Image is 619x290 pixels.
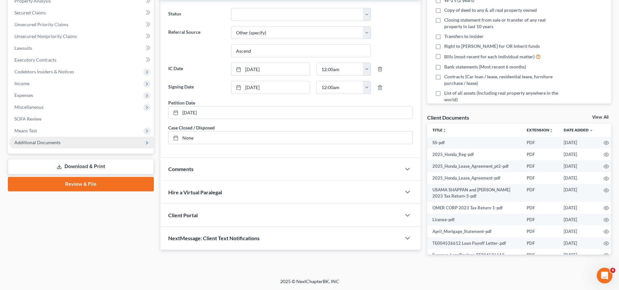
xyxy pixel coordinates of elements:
[521,237,558,249] td: PDF
[168,235,260,241] span: NextMessage: Client Text Notifications
[444,90,560,103] span: List of all assets (Including real property anywhere in the world)
[427,214,521,225] td: License-pdf
[558,225,598,237] td: [DATE]
[14,104,44,110] span: Miscellaneous
[427,225,521,237] td: April_Mortgage_Statement-pdf
[444,73,560,87] span: Contracts (Car loan / lease, residential lease, furniture purchase / lease)
[14,140,61,145] span: Additional Documents
[521,214,558,225] td: PDF
[165,63,228,76] label: IC Date
[231,81,310,94] a: [DATE]
[558,237,598,249] td: [DATE]
[231,45,371,57] input: Other Referral Source
[427,172,521,184] td: 2025_Honda_Lease_Agreement-pdf
[317,81,363,94] input: -- : --
[168,166,193,172] span: Comments
[558,148,598,160] td: [DATE]
[564,127,593,132] a: Date Added expand_more
[521,148,558,160] td: PDF
[8,159,154,174] a: Download & Print
[444,33,483,40] span: Transfers to insider
[9,30,154,42] a: Unsecured Nonpriority Claims
[168,124,215,131] div: Case Closed / Disposed
[9,42,154,54] a: Lawsuits
[14,128,37,133] span: Means Test
[558,137,598,148] td: [DATE]
[521,202,558,214] td: PDF
[427,202,521,214] td: OMER CORP 2023 Tax Return-1-pdf
[444,7,537,13] span: Copy of deed to any & all real property owned
[9,113,154,125] a: SOFA Review
[521,137,558,148] td: PDF
[123,278,496,290] div: 2025 © NextChapterBK, INC
[9,54,154,66] a: Executory Contracts
[527,127,553,132] a: Extensionunfold_more
[168,99,195,106] div: Petition Date
[231,63,310,75] a: [DATE]
[558,160,598,172] td: [DATE]
[558,184,598,202] td: [DATE]
[521,249,558,267] td: PDF
[597,268,612,283] iframe: Intercom live chat
[168,212,198,218] span: Client Portal
[444,53,535,60] span: Bills (most recent for each individual matter)
[427,237,521,249] td: TE004526612 Loan Payoff Letter-.pdf
[521,184,558,202] td: PDF
[14,116,42,122] span: SOFA Review
[444,64,526,70] span: Bank statements (Most recent 6 months)
[165,26,228,58] label: Referral Source
[589,128,593,132] i: expand_more
[14,81,29,86] span: Income
[427,184,521,202] td: USAMA SHAPPAN and [PERSON_NAME] 2023 Tax Return-3-pdf
[317,63,363,75] input: -- : --
[169,106,412,119] a: [DATE]
[14,22,68,27] span: Unsecured Priority Claims
[427,137,521,148] td: SS-pdf
[14,45,32,51] span: Lawsuits
[168,189,222,195] span: Hire a Virtual Paralegal
[558,172,598,184] td: [DATE]
[521,172,558,184] td: PDF
[427,160,521,172] td: 2025_Honda_Lease_Agreement_pt2-pdf
[427,249,521,267] td: Sunnova-LoanRevison-TE004526612-SHAPPAN-pdf
[549,128,553,132] i: unfold_more
[14,69,74,74] span: Codebtors Insiders & Notices
[444,43,540,49] span: Right to [PERSON_NAME] for OR Inherit funds
[558,202,598,214] td: [DATE]
[14,92,33,98] span: Expenses
[610,268,615,273] span: 4
[521,225,558,237] td: PDF
[165,81,228,94] label: Signing Date
[443,128,446,132] i: unfold_more
[165,8,228,21] label: Status
[14,33,77,39] span: Unsecured Nonpriority Claims
[558,214,598,225] td: [DATE]
[169,131,412,144] a: None
[521,160,558,172] td: PDF
[427,148,521,160] td: 2025_Honda_Reg-pdf
[558,249,598,267] td: [DATE]
[8,177,154,191] a: Review & File
[444,17,560,30] span: Closing statement from sale or transfer of any real property in last 10 years
[432,127,446,132] a: Titleunfold_more
[592,115,609,120] a: View All
[14,57,56,63] span: Executory Contracts
[9,7,154,19] a: Secured Claims
[14,10,46,15] span: Secured Claims
[9,19,154,30] a: Unsecured Priority Claims
[427,114,469,121] div: Client Documents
